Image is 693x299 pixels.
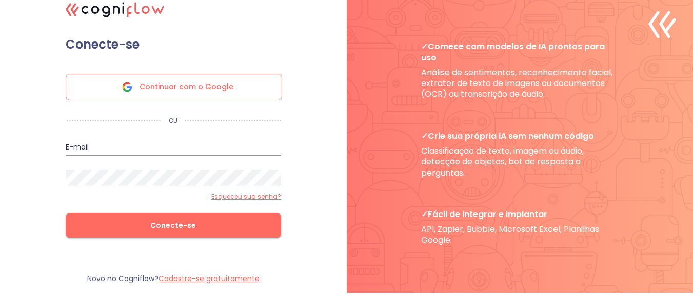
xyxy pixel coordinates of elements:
[421,208,428,220] font: ✓
[421,130,428,142] font: ✓
[140,81,233,92] font: Continuar com o Google
[66,36,140,53] font: Conecte-se
[428,208,547,220] font: Fácil de integrar e implantar
[87,273,159,284] font: Novo no Cogniflow?
[421,145,584,179] font: Classificação de texto, imagem ou áudio, detecção de objetos, bot de resposta a perguntas.
[421,67,612,100] font: Análise de sentimentos, reconhecimento facial, extrator de texto de imagens ou documentos (OCR) o...
[421,40,605,63] font: Comece com modelos de IA prontos para uso
[169,116,177,125] font: OU
[211,192,281,201] font: Esqueceu sua senha?
[421,223,599,246] font: API, Zapier, Bubble, Microsoft Excel, Planilhas Google.
[150,220,196,230] font: Conecte-se
[66,74,282,100] div: Continuar com o Google
[428,130,594,142] font: Crie sua própria IA sem nenhum código
[66,213,281,238] button: Conecte-se
[421,40,428,52] font: ✓
[159,273,260,284] font: Cadastre-se gratuitamente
